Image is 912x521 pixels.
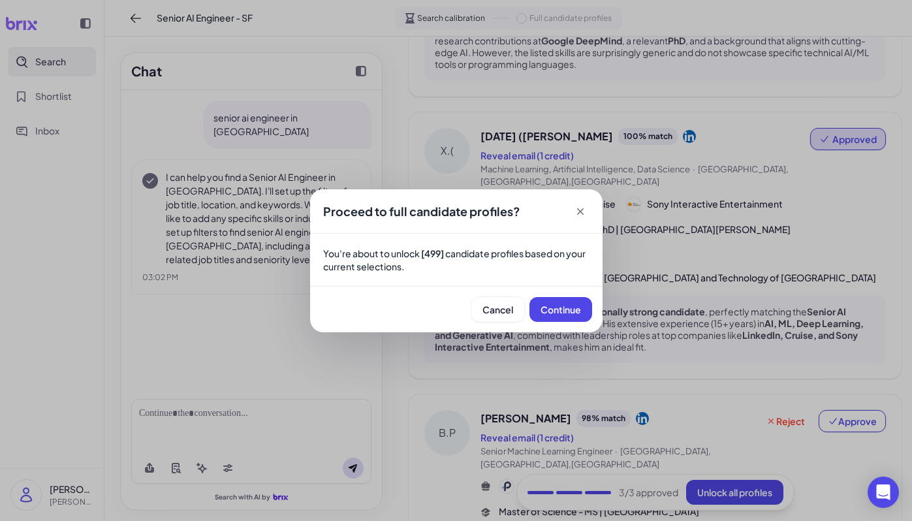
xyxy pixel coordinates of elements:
span: Continue [541,304,581,315]
button: Continue [529,297,592,322]
div: Open Intercom Messenger [868,477,899,508]
span: Cancel [482,304,513,315]
p: You're about to unlock candidate profiles based on your current selections. [323,247,590,273]
button: Cancel [471,297,524,322]
strong: [499] [421,247,444,259]
span: Proceed to full candidate profiles? [323,204,520,219]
